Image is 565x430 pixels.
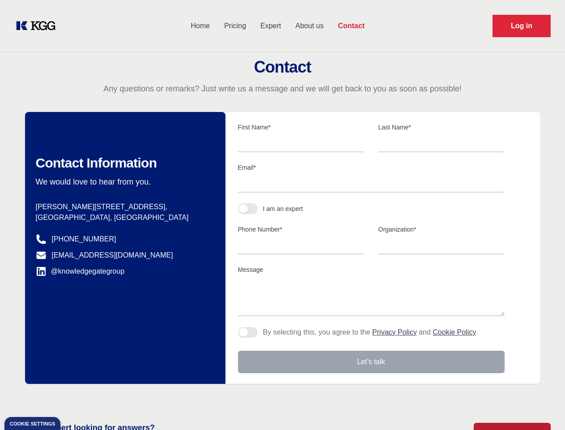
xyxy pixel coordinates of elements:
p: [GEOGRAPHIC_DATA], [GEOGRAPHIC_DATA] [36,212,211,223]
label: Organization* [378,225,505,234]
a: Privacy Policy [372,328,417,336]
a: Expert [253,14,288,38]
a: Pricing [217,14,253,38]
h2: Contact Information [36,155,211,171]
a: [EMAIL_ADDRESS][DOMAIN_NAME] [52,250,173,261]
iframe: Chat Widget [520,387,565,430]
label: First Name* [238,123,364,132]
a: Cookie Policy [433,328,476,336]
div: Cookie settings [10,421,55,426]
p: [PERSON_NAME][STREET_ADDRESS], [36,202,211,212]
a: KOL Knowledge Platform: Talk to Key External Experts (KEE) [14,19,63,33]
h2: Contact [11,58,554,76]
a: [PHONE_NUMBER] [52,234,116,245]
a: Request Demo [493,15,551,37]
a: About us [288,14,331,38]
label: Phone Number* [238,225,364,234]
button: Let's talk [238,351,505,373]
p: Any questions or remarks? Just write us a message and we will get back to you as soon as possible! [11,83,554,94]
label: Message [238,265,505,274]
p: By selecting this, you agree to the and . [263,327,478,338]
a: @knowledgegategroup [36,266,125,277]
label: Last Name* [378,123,505,132]
div: I am an expert [263,204,303,213]
label: Email* [238,163,505,172]
p: We would love to hear from you. [36,176,211,187]
a: Contact [331,14,372,38]
a: Home [183,14,217,38]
